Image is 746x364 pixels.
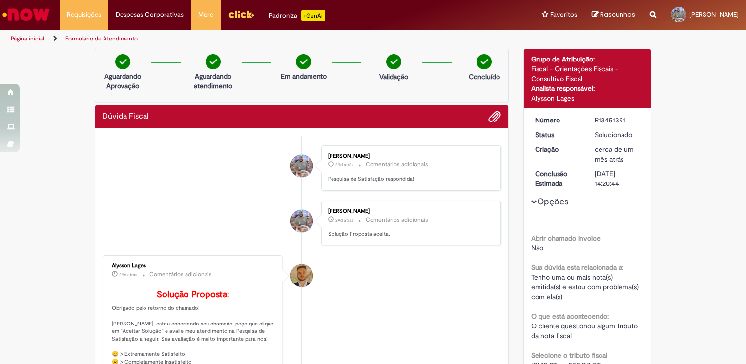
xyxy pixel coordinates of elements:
[269,10,325,21] div: Padroniza
[531,243,543,252] span: Não
[281,71,327,81] p: Em andamento
[290,264,313,287] div: Alysson Lages
[595,144,640,164] div: 27/08/2025 10:15:57
[290,155,313,177] div: Romulo Araujo Lima Da Silva
[296,54,311,69] img: check-circle-green.png
[65,35,138,42] a: Formulário de Atendimento
[335,162,353,168] span: 29d atrás
[189,71,237,91] p: Aguardando atendimento
[119,272,137,278] span: 29d atrás
[528,115,588,125] dt: Número
[531,263,623,272] b: Sua dúvida esta relacionada a:
[335,162,353,168] time: 02/09/2025 10:22:23
[328,175,491,183] p: Pesquisa de Satisfação respondida!
[531,351,607,360] b: Selecione o tributo fiscal
[595,145,634,163] span: cerca de um mês atrás
[328,153,491,159] div: [PERSON_NAME]
[531,322,640,340] span: O cliente questionou algum tributo da nota fiscal
[198,10,213,20] span: More
[11,35,44,42] a: Página inicial
[379,72,408,81] p: Validação
[386,54,401,69] img: check-circle-green.png
[67,10,101,20] span: Requisições
[112,263,274,269] div: Alysson Lages
[149,270,212,279] small: Comentários adicionais
[531,234,601,243] b: Abrir chamado Invoice
[488,110,501,123] button: Adicionar anexos
[531,273,641,301] span: Tenho uma ou mais nota(s) emitida(s) e estou com problema(s) com ela(s)
[115,54,130,69] img: check-circle-green.png
[689,10,739,19] span: [PERSON_NAME]
[531,83,644,93] div: Analista responsável:
[290,210,313,232] div: Romulo Araujo Lima Da Silva
[157,289,229,300] b: Solução Proposta:
[531,64,644,83] div: Fiscal - Orientações Fiscais - Consultivo Fiscal
[335,217,353,223] span: 29d atrás
[528,130,588,140] dt: Status
[1,5,51,24] img: ServiceNow
[366,161,428,169] small: Comentários adicionais
[335,217,353,223] time: 02/09/2025 10:22:13
[595,169,640,188] div: [DATE] 14:20:44
[531,54,644,64] div: Grupo de Atribuição:
[328,230,491,238] p: Solução Proposta aceita.
[595,115,640,125] div: R13451391
[328,208,491,214] div: [PERSON_NAME]
[600,10,635,19] span: Rascunhos
[7,30,490,48] ul: Trilhas de página
[595,145,634,163] time: 27/08/2025 10:15:57
[469,72,500,81] p: Concluído
[528,169,588,188] dt: Conclusão Estimada
[228,7,254,21] img: click_logo_yellow_360x200.png
[103,112,149,121] h2: Dúvida Fiscal Histórico de tíquete
[477,54,492,69] img: check-circle-green.png
[116,10,184,20] span: Despesas Corporativas
[366,216,428,224] small: Comentários adicionais
[592,10,635,20] a: Rascunhos
[528,144,588,154] dt: Criação
[301,10,325,21] p: +GenAi
[595,130,640,140] div: Solucionado
[99,71,146,91] p: Aguardando Aprovação
[531,312,609,321] b: O que está acontecendo:
[550,10,577,20] span: Favoritos
[119,272,137,278] time: 02/09/2025 10:20:50
[206,54,221,69] img: check-circle-green.png
[531,93,644,103] div: Alysson Lages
